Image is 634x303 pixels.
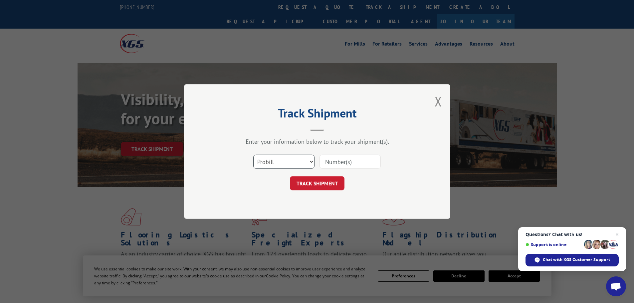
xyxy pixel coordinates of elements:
[606,276,626,296] div: Open chat
[217,138,417,145] div: Enter your information below to track your shipment(s).
[217,108,417,121] h2: Track Shipment
[543,257,610,263] span: Chat with XGS Customer Support
[319,155,381,169] input: Number(s)
[526,232,619,237] span: Questions? Chat with us!
[435,92,442,110] button: Close modal
[526,254,619,266] div: Chat with XGS Customer Support
[613,230,621,238] span: Close chat
[526,242,581,247] span: Support is online
[290,176,344,190] button: TRACK SHIPMENT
